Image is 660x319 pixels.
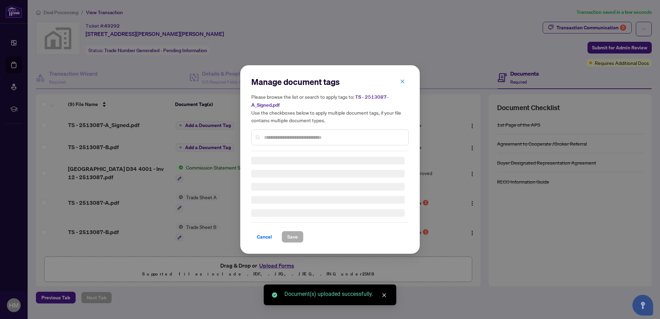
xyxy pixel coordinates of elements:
[632,295,653,316] button: Open asap
[400,79,405,84] span: close
[251,93,409,124] h5: Please browse the list or search to apply tags to: Use the checkboxes below to apply multiple doc...
[382,293,387,298] span: close
[282,231,303,243] button: Save
[272,292,277,298] span: check-circle
[251,231,278,243] button: Cancel
[257,231,272,242] span: Cancel
[251,76,409,87] h2: Manage document tags
[380,291,388,299] a: Close
[284,290,388,298] div: Document(s) uploaded successfully.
